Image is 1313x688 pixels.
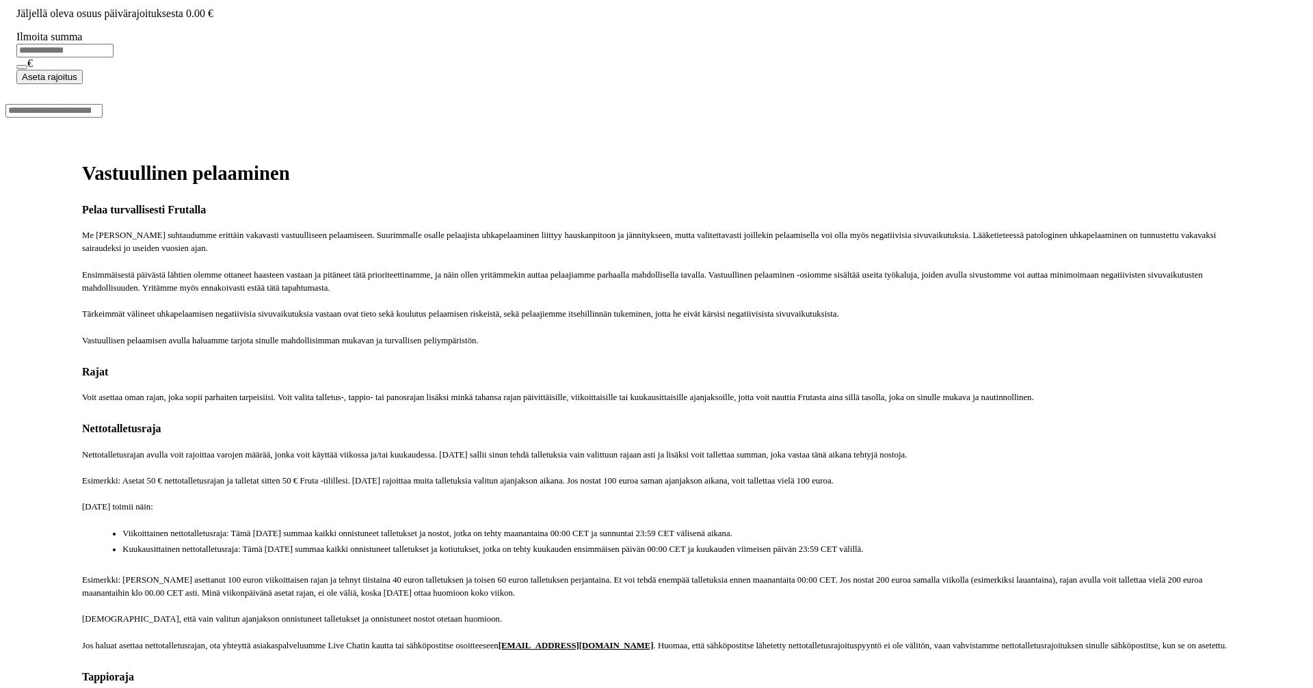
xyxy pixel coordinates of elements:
[82,203,1231,216] h4: Pelaa turvallisesti Frutalla
[82,613,1231,626] p: [DEMOGRAPHIC_DATA], että vain valitun ajanjakson onnistuneet talletukset ja onnistuneet nostot ot...
[16,31,82,42] label: Ilmoita summa
[82,574,1231,600] p: Esimerkki: [PERSON_NAME] asettanut 100 euron viikoittaisen rajan ja tehnyt tiistaina 40 euron tal...
[82,639,1231,652] p: Jos haluat asettaa nettotalletusrajan, ota yhteyttä asiakaspalveluumme Live Chatin kautta tai säh...
[82,671,134,683] strong: Tappioraja
[27,57,33,69] span: €
[16,70,83,84] button: Aseta rajoitus
[82,501,1231,514] p: [DATE] toimii näin:
[16,65,27,69] button: eye icon
[82,423,161,434] strong: Nettotalletusraja
[82,391,1231,404] p: Voit asettaa oman rajan, joka sopii parhaiten tarpeisiisi. Voit valita talletus-, tappio- tai pan...
[82,475,1231,488] p: Esimerkki: Asetat 50 € nettotalletusrajan ja talletat sitten 50 € Fruta -tilillesi. [DATE] rajoit...
[122,527,1231,540] li: Viikoittainen nettotalletusraja: Tämä [DATE] summaa kaikki onnistuneet talletukset ja nostot, jot...
[82,449,1231,462] p: Nettotalletusrajan avulla voit rajoittaa varojen määrää, jonka voit käyttää viikossa ja/tai kuuka...
[22,72,77,82] span: Aseta rajoitus
[5,104,103,118] input: Search
[82,229,1231,347] p: Me [PERSON_NAME] suhtaudumme erittäin vakavasti vastuulliseen pelaamiseen. Suurimmalle osalle pel...
[16,8,1297,20] p: Jäljellä oleva osuus päivärajoituksesta 0.00 €
[499,641,654,650] a: [EMAIL_ADDRESS][DOMAIN_NAME]
[122,543,1231,556] li: Kuukausittainen nettotalletusraja: Tämä [DATE] summaa kaikki onnistuneet talletukset ja kotiutuks...
[82,161,1231,185] h1: Vastuullinen pelaaminen
[82,366,108,378] strong: Rajat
